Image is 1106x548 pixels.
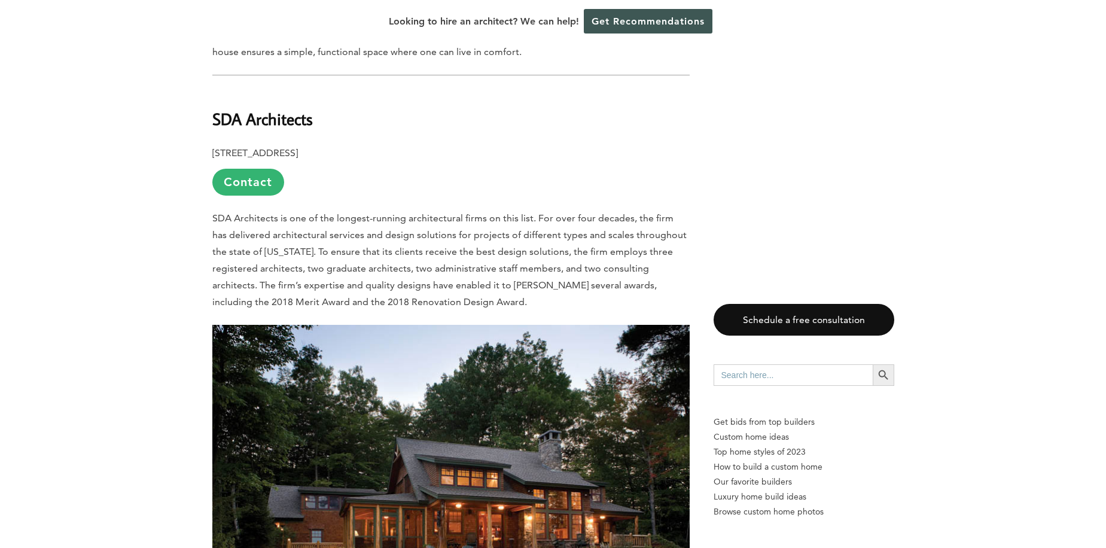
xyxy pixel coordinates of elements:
a: Browse custom home photos [714,504,894,519]
input: Search here... [714,364,873,386]
a: Top home styles of 2023 [714,445,894,459]
a: Contact [212,169,284,196]
a: Luxury home build ideas [714,489,894,504]
svg: Search [877,369,890,382]
p: Get bids from top builders [714,415,894,430]
iframe: Drift Widget Chat Controller [876,462,1092,534]
span: SDA Architects is one of the longest-running architectural firms on this list. For over four deca... [212,212,687,308]
a: Our favorite builders [714,474,894,489]
b: SDA Architects [212,108,313,129]
a: Custom home ideas [714,430,894,445]
a: How to build a custom home [714,459,894,474]
a: Schedule a free consultation [714,304,894,336]
b: [STREET_ADDRESS] [212,147,298,159]
a: Get Recommendations [584,9,712,34]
